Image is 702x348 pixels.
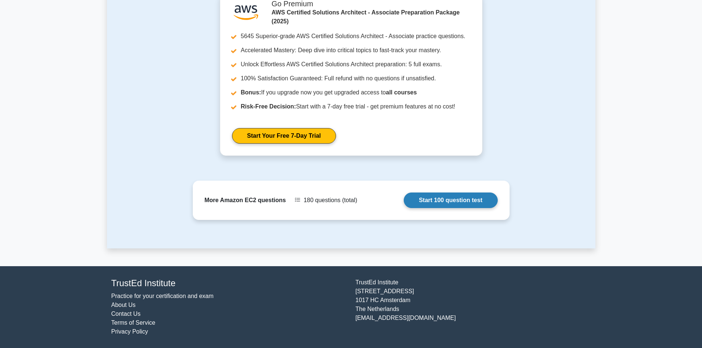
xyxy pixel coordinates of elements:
a: Practice for your certification and exam [111,293,214,299]
a: Contact Us [111,311,141,317]
h4: TrustEd Institute [111,278,347,289]
a: Start 100 question test [404,193,498,208]
a: Start Your Free 7-Day Trial [232,128,336,144]
a: Privacy Policy [111,328,148,335]
a: About Us [111,302,136,308]
a: Terms of Service [111,319,155,326]
div: TrustEd Institute [STREET_ADDRESS] 1017 HC Amsterdam The Netherlands [EMAIL_ADDRESS][DOMAIN_NAME] [351,278,595,336]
